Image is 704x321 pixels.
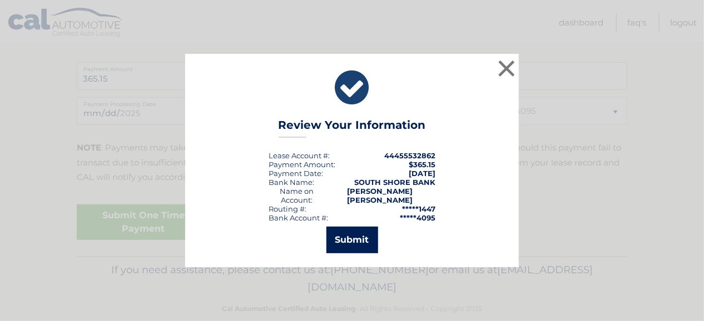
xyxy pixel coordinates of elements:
button: Submit [326,227,378,253]
strong: 44455532862 [384,151,435,160]
span: Payment Date [269,169,321,178]
span: $365.15 [409,160,435,169]
div: Payment Amount: [269,160,335,169]
div: Routing #: [269,204,306,213]
span: [DATE] [409,169,435,178]
div: Bank Account #: [269,213,328,222]
h3: Review Your Information [279,118,426,138]
strong: SOUTH SHORE BANK [354,178,435,187]
div: Lease Account #: [269,151,330,160]
button: × [495,57,518,79]
div: Bank Name: [269,178,314,187]
div: Name on Account: [269,187,325,204]
div: : [269,169,323,178]
strong: [PERSON_NAME] [PERSON_NAME] [347,187,413,204]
